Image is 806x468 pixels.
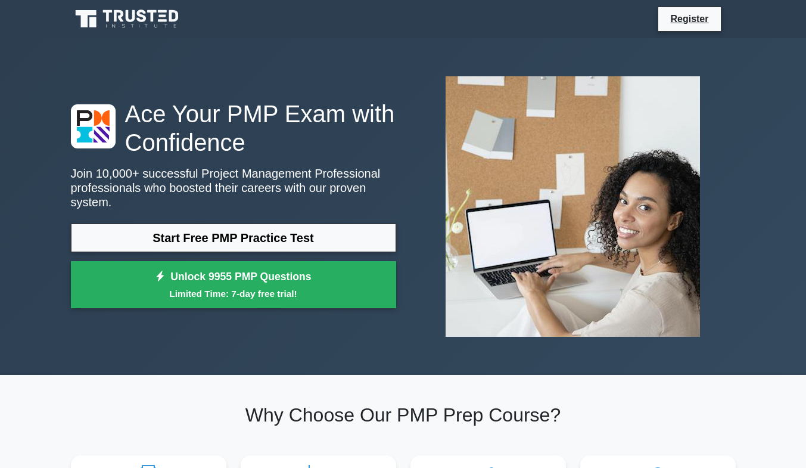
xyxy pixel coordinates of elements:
h2: Why Choose Our PMP Prep Course? [71,404,736,426]
h1: Ace Your PMP Exam with Confidence [71,100,396,157]
small: Limited Time: 7-day free trial! [86,287,381,300]
a: Start Free PMP Practice Test [71,224,396,252]
a: Register [663,11,715,26]
p: Join 10,000+ successful Project Management Professional professionals who boosted their careers w... [71,166,396,209]
a: Unlock 9955 PMP QuestionsLimited Time: 7-day free trial! [71,261,396,309]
